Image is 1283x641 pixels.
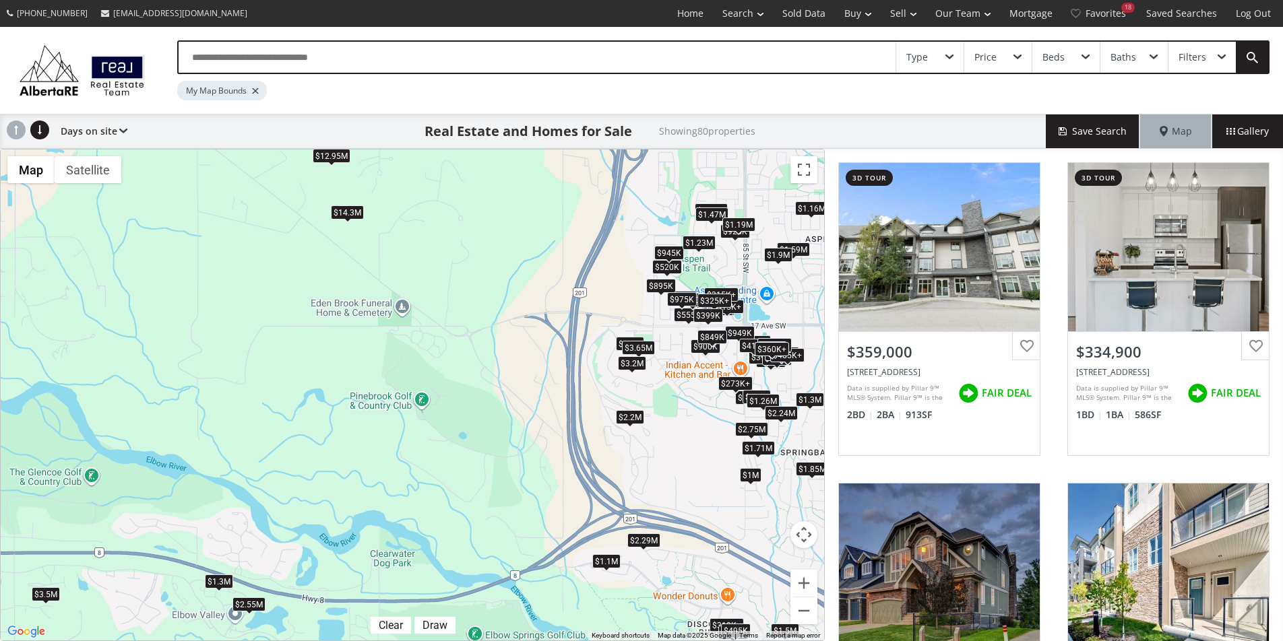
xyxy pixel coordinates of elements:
[1212,114,1283,148] div: Gallery
[756,353,786,367] div: $585K
[1054,149,1283,469] a: 3d tour$334,900[STREET_ADDRESS]Data is supplied by Pillar 9™ MLS® System. Pillar 9™ is the owner ...
[1076,383,1181,403] div: Data is supplied by Pillar 9™ MLS® System. Pillar 9™ is the owner of the copyright in its MLS® Sy...
[847,408,873,421] span: 2 BD
[762,351,792,366] div: $559K
[790,521,817,548] button: Map camera controls
[1076,408,1102,421] span: 1 BD
[790,156,817,183] button: Toggle fullscreen view
[1042,53,1065,62] div: Beds
[757,341,787,356] div: $789K
[739,632,758,639] a: Terms
[718,376,753,390] div: $273K+
[740,468,761,482] div: $1M
[113,7,247,19] span: [EMAIL_ADDRESS][DOMAIN_NAME]
[764,247,792,261] div: $1.9M
[371,619,411,632] div: Click to clear.
[667,292,697,306] div: $975K
[1184,380,1211,407] img: rating icon
[955,380,982,407] img: rating icon
[771,623,799,637] div: $1.5M
[777,242,810,256] div: $1.59M
[205,574,233,588] div: $1.3M
[765,405,798,419] div: $2.24M
[1140,114,1212,148] div: Map
[674,308,703,322] div: $555K
[974,53,997,62] div: Price
[375,619,406,632] div: Clear
[232,597,265,611] div: $2.55M
[847,366,1032,378] div: 15 Aspenmont Heights SW #103, Calgary, AB T3H0E3
[592,631,650,640] button: Keyboard shortcuts
[695,203,728,217] div: $1.05M
[766,632,820,639] a: Report a map error
[627,533,660,547] div: $2.29M
[659,126,755,136] h2: Showing 80 properties
[721,623,751,637] div: $495K
[710,299,744,313] div: $315K+
[4,623,49,640] img: Google
[592,554,621,568] div: $1.1M
[749,349,783,364] div: $393K+
[747,393,780,407] div: $1.26M
[1046,114,1140,148] button: Save Search
[658,632,731,639] span: Map data ©2025 Google
[704,287,739,301] div: $315K+
[795,201,828,215] div: $1.16M
[17,7,88,19] span: [PHONE_NUMBER]
[414,619,456,632] div: Click to draw.
[695,207,728,222] div: $1.47M
[755,342,789,356] div: $360K+
[796,392,824,406] div: $1.3M
[616,409,644,424] div: $2.2M
[1110,53,1136,62] div: Baths
[652,260,682,274] div: $520K
[94,1,254,26] a: [EMAIL_ADDRESS][DOMAIN_NAME]
[847,341,1032,362] div: $359,000
[825,149,1054,469] a: 3d tour$359,000[STREET_ADDRESS]Data is supplied by Pillar 9™ MLS® System. Pillar 9™ is the owner ...
[697,330,727,344] div: $849K
[757,337,792,351] div: $360K+
[742,440,775,454] div: $1.71M
[906,408,932,421] span: 913 SF
[13,42,150,99] img: Logo
[32,586,60,601] div: $3.5M
[618,356,646,370] div: $3.2M
[982,386,1032,400] span: FAIR DEAL
[1106,408,1131,421] span: 1 BA
[790,570,817,597] button: Zoom in
[720,224,750,238] div: $925K
[622,340,655,354] div: $3.65M
[683,235,716,249] div: $1.23M
[1179,53,1206,62] div: Filters
[54,114,127,148] div: Days on site
[710,617,744,632] div: $319K+
[177,81,267,100] div: My Map Bounds
[616,337,644,351] div: $3.5M
[1226,125,1269,138] span: Gallery
[667,290,697,304] div: $785K
[697,293,732,307] div: $325K+
[743,389,771,403] div: $1.6M
[7,156,55,183] button: Show street map
[1076,366,1261,378] div: 205 Spring Creek Common SW #217, Calgary, AB T3H 6E2
[678,293,708,307] div: $570K
[1135,408,1161,421] span: 586 SF
[770,347,805,362] div: $485K+
[1076,341,1261,362] div: $334,900
[847,383,951,403] div: Data is supplied by Pillar 9™ MLS® System. Pillar 9™ is the owner of the copyright in its MLS® Sy...
[725,325,755,339] div: $949K
[906,53,928,62] div: Type
[735,422,768,436] div: $2.75M
[1211,386,1261,400] span: FAIR DEAL
[331,205,364,220] div: $14.3M
[739,339,769,353] div: $415K
[796,461,829,475] div: $1.85M
[646,279,676,293] div: $895K
[4,623,49,640] a: Open this area in Google Maps (opens a new window)
[313,148,350,162] div: $12.95M
[741,335,771,349] div: $335K
[419,619,451,632] div: Draw
[425,122,632,141] h1: Real Estate and Homes for Sale
[877,408,902,421] span: 2 BA
[1121,3,1135,13] div: 18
